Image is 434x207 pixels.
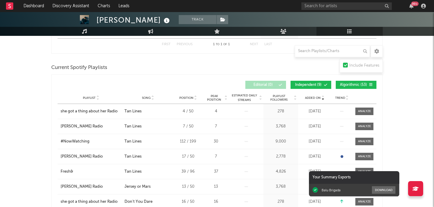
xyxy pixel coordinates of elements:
div: [DATE] [300,124,330,130]
div: [DATE] [300,199,330,205]
div: [PERSON_NAME] [96,15,171,25]
div: #NowWatching [61,139,90,145]
div: Tan Lines [124,154,142,160]
a: [PERSON_NAME] Radio [61,184,121,190]
div: 2,778 [265,154,297,160]
div: 3,768 [265,184,297,190]
div: 39 / 96 [175,169,202,175]
div: 99 + [411,2,419,6]
div: Balu Brigada [322,188,341,192]
div: [DATE] [300,154,330,160]
div: [DATE] [300,184,330,190]
div: Tan Lines [124,124,142,130]
div: Tan Lines [124,108,142,114]
span: Playlist Followers [265,94,293,102]
span: Trend [335,96,345,100]
input: Search for artists [301,2,392,10]
div: 112 / 199 [175,139,202,145]
button: Algorithmic(53) [336,81,376,89]
span: Independent ( 9 ) [294,83,322,87]
span: of [223,43,227,46]
div: 7 [205,124,227,130]
div: 4,826 [265,169,297,175]
button: Independent(9) [291,81,331,89]
div: Jersey or Mars [124,184,151,190]
div: [PERSON_NAME] Radio [61,124,103,130]
div: 4 [205,108,227,114]
button: First [162,43,171,46]
div: Include Features [349,62,379,69]
a: [PERSON_NAME] Radio [61,124,121,130]
button: Next [250,43,258,46]
button: Track [179,15,216,24]
span: Current Spotify Playlists [51,64,107,71]
div: Tan Lines [124,139,142,145]
div: 9,000 [265,139,297,145]
div: 3,768 [265,124,297,130]
div: [DATE] [300,108,330,114]
div: 7 [205,154,227,160]
button: Download [372,186,395,194]
div: she got a thing about her Radio [61,199,118,205]
div: 13 / 50 [175,184,202,190]
div: 1 1 1 [205,41,238,48]
a: she got a thing about her Radio [61,199,121,205]
div: 17 / 50 [175,154,202,160]
span: Added On [305,96,321,100]
input: Search Playlists/Charts [295,45,370,57]
div: 278 [265,199,297,205]
div: 16 / 50 [175,199,202,205]
span: Peak Position [205,94,224,102]
div: Your Summary Exports [309,171,399,184]
div: Tan Lines [124,169,142,175]
div: 37 [205,169,227,175]
div: [PERSON_NAME] Radio [61,184,103,190]
div: [PERSON_NAME] Radio [61,154,103,160]
div: she got a thing about her Radio [61,108,118,114]
div: Fresh& [61,169,73,175]
div: [DATE] [300,169,330,175]
button: Editorial(0) [245,81,286,89]
a: [PERSON_NAME] Radio [61,154,121,160]
span: to [216,43,219,46]
a: she got a thing about her Radio [61,108,121,114]
span: Estimated Daily Streams [230,93,258,102]
a: #NowWatching [61,139,121,145]
button: 99+ [409,4,414,8]
a: Fresh& [61,169,121,175]
div: [DATE] [300,139,330,145]
span: Playlist [83,96,96,100]
div: Don’t You Dare [124,199,153,205]
span: Algorithmic ( 53 ) [340,83,367,87]
span: Position [179,96,193,100]
span: Song [142,96,151,100]
div: 16 [205,199,227,205]
div: 7 / 50 [175,124,202,130]
div: 30 [205,139,227,145]
div: 4 / 50 [175,108,202,114]
div: 278 [265,108,297,114]
button: Previous [177,43,193,46]
span: Editorial ( 0 ) [249,83,277,87]
div: 13 [205,184,227,190]
button: Last [264,43,272,46]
